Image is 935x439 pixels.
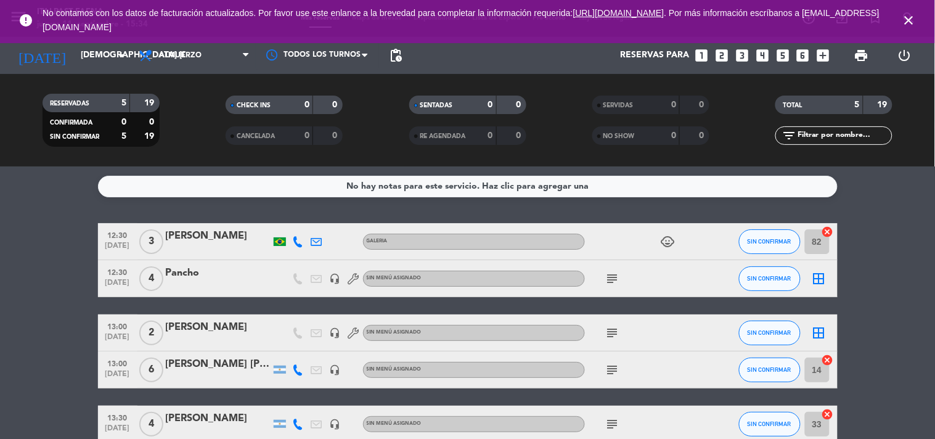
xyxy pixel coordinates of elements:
i: child_care [661,234,676,249]
i: headset_mic [330,364,341,375]
strong: 5 [121,132,126,141]
span: No contamos con los datos de facturación actualizados. Por favor use este enlance a la brevedad p... [43,8,880,32]
span: 12:30 [102,228,133,242]
a: . Por más información escríbanos a [EMAIL_ADDRESS][DOMAIN_NAME] [43,8,880,32]
div: [PERSON_NAME] [166,228,271,244]
i: looks_4 [754,47,770,64]
strong: 0 [304,101,309,109]
span: CANCELADA [237,133,275,139]
i: subject [605,326,620,340]
i: cancel [822,408,834,421]
strong: 0 [488,131,493,140]
span: Sin menú asignado [367,421,422,426]
button: SIN CONFIRMAR [739,321,801,345]
span: Almuerzo [159,51,202,60]
i: subject [605,417,620,432]
i: subject [605,363,620,377]
span: 4 [139,412,163,437]
i: headset_mic [330,273,341,284]
span: [DATE] [102,333,133,347]
strong: 19 [144,99,157,107]
strong: 0 [516,101,523,109]
span: SIN CONFIRMAR [748,238,791,245]
strong: 0 [333,101,340,109]
strong: 0 [516,131,523,140]
i: cancel [822,354,834,366]
i: close [902,13,917,28]
button: SIN CONFIRMAR [739,266,801,291]
span: CHECK INS [237,102,271,109]
span: [DATE] [102,242,133,256]
div: [PERSON_NAME] [PERSON_NAME] [166,356,271,372]
strong: 0 [304,131,309,140]
span: RE AGENDADA [420,133,466,139]
strong: 0 [121,118,126,126]
div: [PERSON_NAME] [166,319,271,335]
span: [DATE] [102,279,133,293]
strong: 0 [671,131,676,140]
span: RESERVADAS [50,101,89,107]
i: looks_6 [795,47,811,64]
a: [URL][DOMAIN_NAME] [573,8,664,18]
i: arrow_drop_down [115,48,129,63]
span: 6 [139,358,163,382]
strong: 0 [149,118,157,126]
span: NO SHOW [603,133,635,139]
span: [DATE] [102,424,133,438]
span: SIN CONFIRMAR [748,366,791,373]
span: 4 [139,266,163,291]
button: SIN CONFIRMAR [739,412,801,437]
strong: 19 [878,101,890,109]
i: looks_3 [734,47,750,64]
span: SIN CONFIRMAR [748,421,791,427]
i: subject [605,271,620,286]
strong: 0 [699,131,706,140]
span: SERVIDAS [603,102,634,109]
span: CONFIRMADA [50,120,92,126]
strong: 0 [671,101,676,109]
span: 3 [139,229,163,254]
span: 12:30 [102,265,133,279]
i: filter_list [782,128,796,143]
span: print [854,48,869,63]
i: power_settings_new [897,48,912,63]
i: [DATE] [9,42,75,69]
strong: 0 [333,131,340,140]
strong: 19 [144,132,157,141]
span: pending_actions [388,48,403,63]
span: 13:00 [102,356,133,370]
span: 2 [139,321,163,345]
span: SENTADAS [420,102,453,109]
i: add_box [815,47,831,64]
i: looks_one [693,47,709,64]
span: Sin menú asignado [367,330,422,335]
strong: 0 [488,101,493,109]
span: SIN CONFIRMAR [748,275,791,282]
i: looks_5 [775,47,791,64]
span: GALERIA [367,239,388,244]
div: Pancho [166,265,271,281]
div: No hay notas para este servicio. Haz clic para agregar una [346,179,589,194]
input: Filtrar por nombre... [796,129,892,142]
span: SIN CONFIRMAR [748,329,791,336]
span: [DATE] [102,370,133,384]
i: headset_mic [330,419,341,430]
i: headset_mic [330,327,341,338]
span: Reservas para [620,51,689,60]
i: error [18,13,33,28]
i: border_all [812,271,827,286]
strong: 5 [121,99,126,107]
div: LOG OUT [883,37,926,74]
i: cancel [822,226,834,238]
span: Sin menú asignado [367,276,422,281]
div: [PERSON_NAME] [166,411,271,427]
span: SIN CONFIRMAR [50,134,99,140]
span: 13:30 [102,410,133,424]
button: SIN CONFIRMAR [739,358,801,382]
i: border_all [812,326,827,340]
strong: 5 [855,101,860,109]
span: TOTAL [783,102,802,109]
strong: 0 [699,101,706,109]
span: Sin menú asignado [367,367,422,372]
span: 13:00 [102,319,133,333]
